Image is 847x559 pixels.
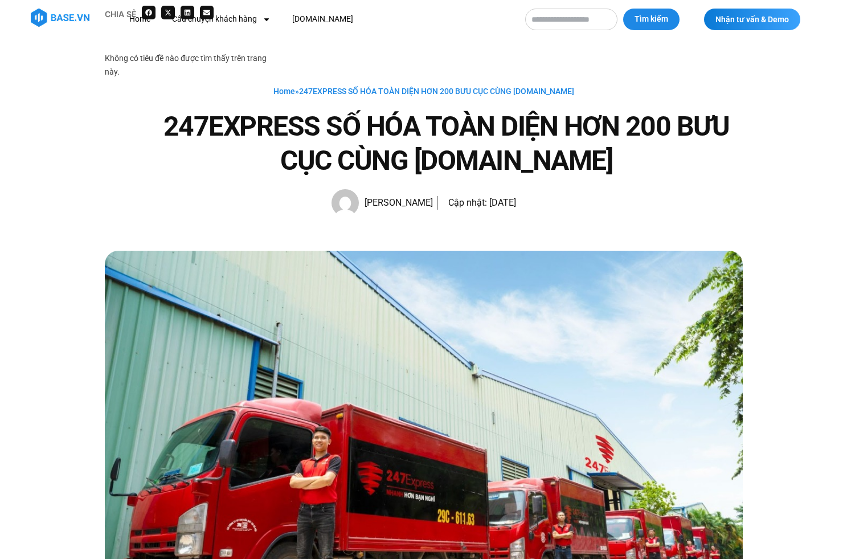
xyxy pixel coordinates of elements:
[181,6,194,19] div: Share on linkedin
[704,9,800,30] a: Nhận tư vấn & Demo
[623,9,680,30] button: Tìm kiếm
[284,9,362,30] a: [DOMAIN_NAME]
[121,9,514,30] nav: Menu
[200,6,214,19] div: Share on email
[332,189,433,217] a: Picture of Hạnh Hoàng [PERSON_NAME]
[273,87,574,96] span: »
[448,197,487,208] span: Cập nhật:
[489,197,516,208] time: [DATE]
[715,15,789,23] span: Nhận tư vấn & Demo
[635,14,668,25] span: Tìm kiếm
[150,109,743,178] h1: 247EXPRESS SỐ HÓA TOÀN DIỆN HƠN 200 BƯU CỤC CÙNG [DOMAIN_NAME]
[273,87,295,96] a: Home
[105,10,136,18] div: Chia sẻ
[299,87,574,96] span: 247EXPRESS SỐ HÓA TOÀN DIỆN HƠN 200 BƯU CỤC CÙNG [DOMAIN_NAME]
[161,6,175,19] div: Share on x-twitter
[359,195,433,211] span: [PERSON_NAME]
[332,189,359,217] img: Picture of Hạnh Hoàng
[142,6,156,19] div: Share on facebook
[105,51,274,79] div: Không có tiêu đề nào được tìm thấy trên trang này.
